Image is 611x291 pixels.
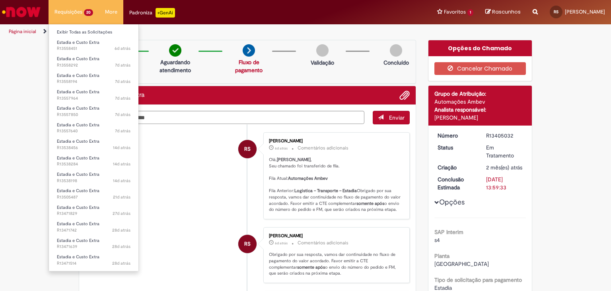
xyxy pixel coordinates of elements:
span: 28d atrás [112,244,130,250]
button: Enviar [373,111,410,124]
b: somente após [356,201,384,206]
span: 6d atrás [115,45,130,51]
div: Grupo de Atribuição: [434,90,526,98]
span: R13505487 [57,194,130,201]
span: Estadia e Custo Extra [57,254,99,260]
time: 16/09/2025 09:50:16 [113,145,130,151]
p: Olá, , Seu chamado foi transferido de fila. Fila Atual: Fila Anterior: Obrigado por sua resposta,... [269,157,401,213]
span: Estadia e Custo Extra [57,221,99,227]
p: Concluído [383,59,409,67]
span: R13557964 [57,95,130,102]
time: 23/09/2025 10:05:24 [115,95,130,101]
a: Aberto R13471425 : Estadia e Custo Extra [49,269,138,284]
button: Adicionar anexos [399,90,410,100]
span: R13538456 [57,145,130,151]
a: Fluxo de pagamento [235,59,263,74]
div: [DATE] 13:59:33 [486,175,523,191]
p: Aguardando atendimento [156,58,195,74]
a: Aberto R13505487 : Estadia e Custo Extra [49,187,138,201]
span: 14d atrás [113,145,130,151]
time: 23/09/2025 11:26:57 [275,146,288,151]
small: Comentários adicionais [298,240,348,246]
span: Estadia e Custo Extra [57,138,99,144]
dt: Status [432,144,481,151]
time: 23/09/2025 10:52:50 [115,62,130,68]
span: R13471829 [57,210,130,217]
span: 14d atrás [113,178,130,184]
b: Automações Ambev [288,175,328,181]
a: Aberto R13538284 : Estadia e Custo Extra [49,154,138,169]
p: Obrigado por sua resposta, vamos dar continuidade no fluxo de pagamento do valor acordado. Favor ... [269,252,401,277]
div: [PERSON_NAME] [434,114,526,122]
span: 7d atrás [115,112,130,118]
small: Comentários adicionais [298,145,348,151]
time: 09/09/2025 10:30:59 [113,194,130,200]
span: RS [244,234,251,254]
span: Estadia e Custo Extra [57,238,99,244]
span: 6d atrás [275,241,288,246]
a: Rascunhos [485,8,521,16]
dt: Criação [432,163,481,171]
span: Enviar [389,114,405,121]
span: 7d atrás [115,62,130,68]
span: 7d atrás [115,79,130,85]
span: R13558292 [57,62,130,69]
span: [PERSON_NAME] [565,8,605,15]
a: Aberto R13557640 : Estadia e Custo Extra [49,121,138,136]
time: 02/09/2025 11:04:02 [113,210,130,216]
a: Aberto R13558194 : Estadia e Custo Extra [49,71,138,86]
span: 21d atrás [113,194,130,200]
span: R13471742 [57,227,130,234]
time: 23/09/2025 09:13:25 [115,128,130,134]
a: Aberto R13557964 : Estadia e Custo Extra [49,88,138,102]
a: Aberto R13471742 : Estadia e Custo Extra [49,220,138,234]
span: Estadia e Custo Extra [57,204,99,210]
span: RS [244,140,251,159]
span: R13538198 [57,178,130,184]
img: img-circle-grey.png [316,44,329,57]
time: 02/09/2025 10:50:04 [112,227,130,233]
img: ServiceNow [1,4,42,20]
div: 12/08/2025 16:27:36 [486,163,523,171]
div: Opções do Chamado [428,40,532,56]
a: Aberto R13557850 : Estadia e Custo Extra [49,104,138,119]
span: Estadia e Custo Extra [57,89,99,95]
span: s4 [434,236,440,244]
b: Logistica – Transporte – Estadia [294,188,357,194]
a: Aberto R13558451 : Estadia e Custo Extra [49,38,138,53]
span: Estadia e Custo Extra [57,155,99,161]
dt: Número [432,132,481,140]
img: arrow-next.png [243,44,255,57]
span: Estadia e Custo Extra [57,270,99,276]
span: Estadia e Custo Extra [57,171,99,177]
time: 23/09/2025 11:09:14 [115,45,130,51]
time: 02/09/2025 10:34:10 [112,244,130,250]
span: Requisições [54,8,82,16]
div: [PERSON_NAME] [269,234,401,238]
span: R13471639 [57,244,130,250]
button: Cancelar Chamado [434,62,526,75]
span: 2 mês(es) atrás [486,164,522,171]
a: Aberto R13471514 : Estadia e Custo Extra [49,253,138,267]
span: R13558194 [57,79,130,85]
span: Rascunhos [492,8,521,16]
span: R13558451 [57,45,130,52]
span: Estadia e Custo Extra [57,188,99,194]
span: R13538284 [57,161,130,167]
div: Em Tratamento [486,144,523,159]
div: RAFAEL SANDRINO [238,140,257,158]
span: Estadia e Custo Extra [57,56,99,62]
time: 23/09/2025 11:26:57 [275,241,288,246]
span: Estadia e Custo Extra [57,39,99,45]
span: 20 [84,9,93,16]
b: somente após [297,264,325,270]
ul: Requisições [49,24,139,271]
a: Aberto R13558292 : Estadia e Custo Extra [49,55,138,69]
ul: Trilhas de página [6,24,401,39]
time: 16/09/2025 09:03:49 [113,178,130,184]
time: 02/09/2025 10:15:29 [112,260,130,266]
span: [GEOGRAPHIC_DATA] [434,260,489,267]
span: Estadia e Custo Extra [57,122,99,128]
span: Estadia e Custo Extra [57,105,99,111]
a: Exibir Todas as Solicitações [49,28,138,37]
